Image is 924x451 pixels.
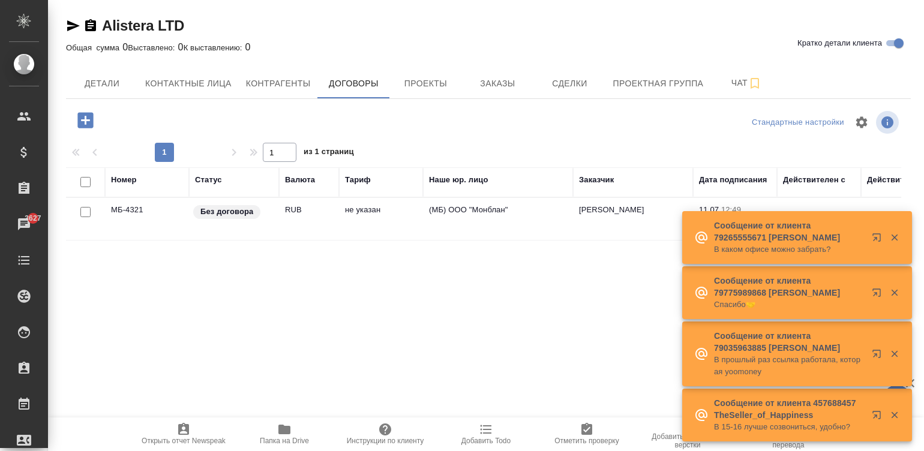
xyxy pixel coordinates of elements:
p: Общая сумма [66,43,122,52]
div: Наше юр. лицо [429,174,488,186]
span: Отметить проверку [554,437,619,445]
p: В каком офисе можно забрать? [714,243,864,255]
span: Чат [718,76,775,91]
p: Выставлено: [128,43,178,52]
button: Закрыть [882,232,907,243]
button: Инструкции по клиенту [335,417,436,451]
span: из 1 страниц [304,145,354,162]
button: Открыть отчет Newspeak [133,417,234,451]
button: Открыть в новой вкладке [865,342,893,371]
a: 3627 [3,209,45,239]
button: Отметить проверку [536,417,637,451]
p: Спасибо🤝 [714,299,864,311]
p: 12:49 [721,205,741,214]
span: Добавить инструкции верстки [644,432,731,449]
button: Скопировать ссылку [83,19,98,33]
div: Действителен с [783,174,845,186]
span: Добавить Todo [461,437,511,445]
div: split button [749,113,847,132]
p: Сообщение от клиента 457688457 TheSeller_of_Happiness [714,397,864,421]
td: (МБ) ООО "Монблан" [423,198,573,240]
span: Заказы [469,76,526,91]
p: 11.07, [699,205,721,214]
p: [PERSON_NAME] [579,204,687,216]
p: В прошлый раз ссылка работала, которая yoomoney [714,354,864,378]
td: RUB [279,198,339,240]
button: Закрыть [882,348,907,359]
span: Проекты [397,76,454,91]
span: Папка на Drive [260,437,309,445]
button: Открыть в новой вкладке [865,281,893,309]
span: Кратко детали клиента [797,37,882,49]
span: Настроить таблицу [847,108,876,137]
button: Папка на Drive [234,417,335,451]
a: Alistera LTD [102,17,184,34]
span: Посмотреть информацию [876,111,901,134]
button: Добавить инструкции верстки [637,417,738,451]
span: Детали [73,76,131,91]
div: Номер [111,174,137,186]
button: Открыть в новой вкладке [865,403,893,432]
div: Статус [195,174,222,186]
span: Контактные лица [145,76,232,91]
p: Сообщение от клиента 79035963885 [PERSON_NAME] [714,330,864,354]
button: Скопировать ссылку для ЯМессенджера [66,19,80,33]
div: 0 0 0 [66,40,911,55]
button: Закрыть [882,410,907,420]
td: МБ-4321 [105,198,189,240]
div: Тариф [345,174,371,186]
p: Сообщение от клиента 79775989868 [PERSON_NAME] [714,275,864,299]
span: 3627 [17,212,48,224]
p: В 15-16 лучше созвониться, удобно? [714,421,864,433]
div: Дата подписания [699,174,767,186]
p: Сообщение от клиента 79265555671 [PERSON_NAME] [714,220,864,243]
div: Валюта [285,174,315,186]
span: Инструкции по клиенту [347,437,424,445]
p: Без договора [200,206,253,218]
div: Заказчик [579,174,614,186]
button: Закрыть [882,287,907,298]
svg: Подписаться [748,76,762,91]
span: Договоры [325,76,382,91]
span: Открыть отчет Newspeak [142,437,226,445]
span: Проектная группа [613,76,703,91]
td: не указан [339,198,423,240]
button: Добавить договор [69,108,102,133]
span: Контрагенты [246,76,311,91]
button: Открыть в новой вкладке [865,225,893,254]
button: Добавить Todo [436,417,536,451]
span: Сделки [541,76,598,91]
p: К выставлению: [184,43,245,52]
